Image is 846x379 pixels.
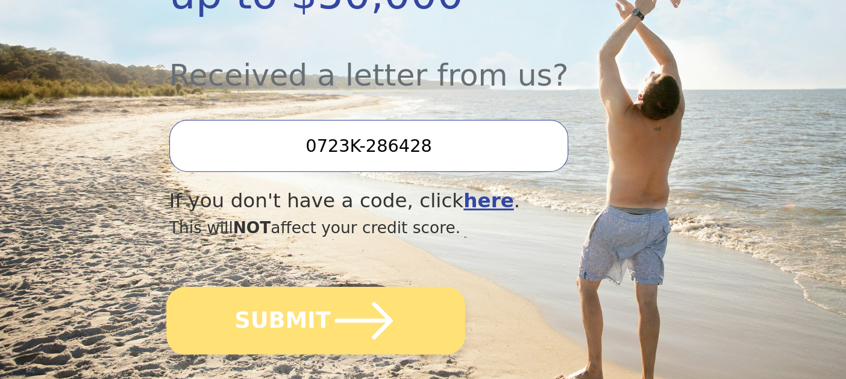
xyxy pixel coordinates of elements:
div: Received a letter from us? [169,25,601,98]
span: NOT [233,218,271,237]
button: SUBMIT [166,287,465,354]
div: This will affect your credit score. [169,216,601,240]
a: here [463,189,514,212]
input: Enter your Offer Code: [169,120,568,172]
div: If you don't have a code, click . [169,186,601,216]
